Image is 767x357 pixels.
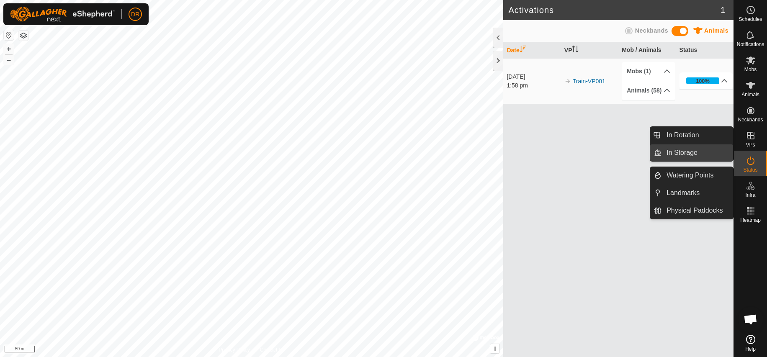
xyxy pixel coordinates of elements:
[745,347,756,352] span: Help
[739,17,762,22] span: Schedules
[650,144,733,161] li: In Storage
[661,185,733,201] a: Landmarks
[635,27,668,34] span: Neckbands
[661,127,733,144] a: In Rotation
[661,167,733,184] a: Watering Points
[734,331,767,355] a: Help
[661,202,733,219] a: Physical Paddocks
[667,170,713,180] span: Watering Points
[738,117,763,122] span: Neckbands
[4,30,14,40] button: Reset Map
[503,42,561,59] th: Date
[686,77,720,84] div: 100%
[622,81,675,100] p-accordion-header: Animals (58)
[745,193,755,198] span: Infra
[618,42,676,59] th: Mob / Animals
[650,167,733,184] li: Watering Points
[744,67,757,72] span: Mobs
[661,144,733,161] a: In Storage
[740,218,761,223] span: Heatmap
[622,62,675,81] p-accordion-header: Mobs (1)
[507,81,560,90] div: 1:58 pm
[10,7,115,22] img: Gallagher Logo
[738,307,763,332] div: Open chat
[561,42,618,59] th: VP
[737,42,764,47] span: Notifications
[704,27,728,34] span: Animals
[131,10,139,19] span: DR
[746,142,755,147] span: VPs
[260,346,285,354] a: Contact Us
[4,55,14,65] button: –
[490,344,499,353] button: i
[650,127,733,144] li: In Rotation
[741,92,759,97] span: Animals
[494,345,496,352] span: i
[507,72,560,81] div: [DATE]
[696,77,710,85] div: 100%
[650,202,733,219] li: Physical Paddocks
[679,72,733,89] p-accordion-header: 100%
[667,205,723,216] span: Physical Paddocks
[667,148,698,158] span: In Storage
[667,130,699,140] span: In Rotation
[676,42,734,59] th: Status
[743,167,757,172] span: Status
[573,78,605,85] a: Train-VP001
[721,4,725,16] span: 1
[18,31,28,41] button: Map Layers
[508,5,720,15] h2: Activations
[650,185,733,201] li: Landmarks
[4,44,14,54] button: +
[667,188,700,198] span: Landmarks
[219,346,250,354] a: Privacy Policy
[564,78,571,85] img: arrow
